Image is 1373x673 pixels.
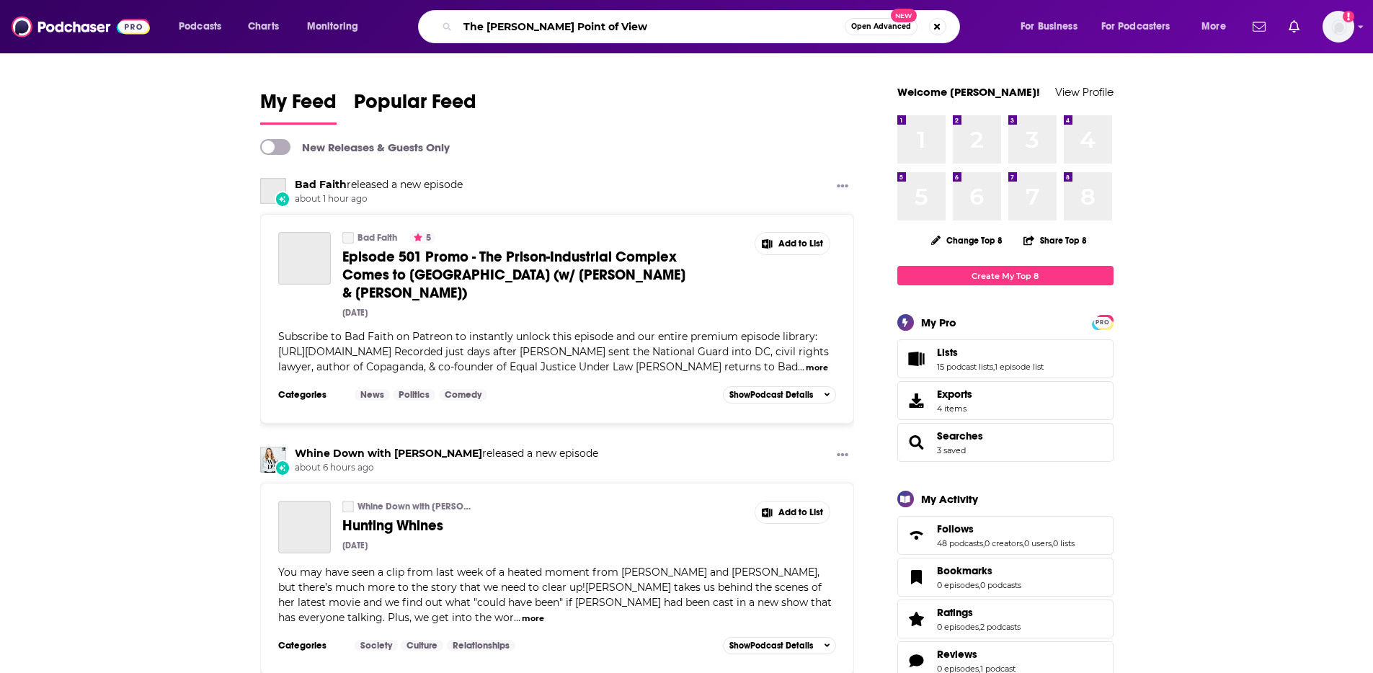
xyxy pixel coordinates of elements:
[902,651,931,671] a: Reviews
[979,580,980,590] span: ,
[275,191,290,207] div: New Episode
[778,507,823,518] span: Add to List
[307,17,358,37] span: Monitoring
[179,17,221,37] span: Podcasts
[342,232,354,244] a: Bad Faith
[845,18,917,35] button: Open AdvancedNew
[979,622,980,632] span: ,
[897,600,1114,638] span: Ratings
[1323,11,1354,43] span: Logged in as heidiv
[354,89,476,125] a: Popular Feed
[937,564,1021,577] a: Bookmarks
[755,502,830,523] button: Show More Button
[723,386,837,404] button: ShowPodcast Details
[439,389,487,401] a: Comedy
[522,612,544,625] button: more
[921,492,978,506] div: My Activity
[723,637,837,654] button: ShowPodcast Details
[260,178,286,204] a: Bad Faith
[1283,14,1305,39] a: Show notifications dropdown
[278,566,832,624] span: You may have seen a clip from last week of a heated moment from [PERSON_NAME] and [PERSON_NAME], ...
[248,17,279,37] span: Charts
[897,85,1040,99] a: Welcome [PERSON_NAME]!
[937,606,973,619] span: Ratings
[342,517,443,535] span: Hunting Whines
[921,316,956,329] div: My Pro
[432,10,974,43] div: Search podcasts, credits, & more...
[447,640,515,651] a: Relationships
[798,360,804,373] span: ...
[937,522,974,535] span: Follows
[514,611,520,624] span: ...
[851,23,911,30] span: Open Advanced
[239,15,288,38] a: Charts
[897,339,1114,378] span: Lists
[278,330,829,373] span: Subscribe to Bad Faith on Patreon to instantly unlock this episode and our entire premium episode...
[897,423,1114,462] span: Searches
[297,15,377,38] button: open menu
[897,381,1114,420] a: Exports
[1055,85,1114,99] a: View Profile
[342,248,693,302] a: Episode 501 Promo - The Prison-Industrial Complex Comes to [GEOGRAPHIC_DATA] (w/ [PERSON_NAME] & ...
[937,346,958,359] span: Lists
[1101,17,1170,37] span: For Podcasters
[902,525,931,545] a: Follows
[902,567,931,587] a: Bookmarks
[937,388,972,401] span: Exports
[937,580,979,590] a: 0 episodes
[980,580,1021,590] a: 0 podcasts
[902,391,931,411] span: Exports
[983,538,985,548] span: ,
[342,501,354,512] a: Whine Down with Jana Kramer
[937,648,977,661] span: Reviews
[902,609,931,629] a: Ratings
[354,89,476,122] span: Popular Feed
[12,13,150,40] img: Podchaser - Follow, Share and Rate Podcasts
[295,462,598,474] span: about 6 hours ago
[1201,17,1226,37] span: More
[755,233,830,254] button: Show More Button
[937,429,983,442] a: Searches
[937,362,993,372] a: 15 podcast lists
[401,640,443,651] a: Culture
[937,622,979,632] a: 0 episodes
[355,640,398,651] a: Society
[1343,11,1354,22] svg: Add a profile image
[1094,317,1111,328] span: PRO
[897,516,1114,555] span: Follows
[1021,17,1077,37] span: For Business
[937,606,1021,619] a: Ratings
[937,445,966,455] a: 3 saved
[275,460,290,476] div: New Episode
[831,447,854,465] button: Show More Button
[278,501,331,553] a: Hunting Whines
[831,178,854,196] button: Show More Button
[357,232,397,244] a: Bad Faith
[342,517,693,535] a: Hunting Whines
[937,522,1075,535] a: Follows
[295,178,347,191] a: Bad Faith
[295,193,463,205] span: about 1 hour ago
[806,362,828,374] button: more
[985,538,1023,548] a: 0 creators
[993,362,995,372] span: ,
[409,232,435,244] button: 5
[260,447,286,473] img: Whine Down with Jana Kramer
[393,389,435,401] a: Politics
[1023,538,1024,548] span: ,
[778,239,823,249] span: Add to List
[260,139,450,155] a: New Releases & Guests Only
[980,622,1021,632] a: 2 podcasts
[458,15,845,38] input: Search podcasts, credits, & more...
[260,89,337,125] a: My Feed
[1247,14,1271,39] a: Show notifications dropdown
[295,447,598,460] h3: released a new episode
[342,248,685,302] span: Episode 501 Promo - The Prison-Industrial Complex Comes to [GEOGRAPHIC_DATA] (w/ [PERSON_NAME] & ...
[295,178,463,192] h3: released a new episode
[897,266,1114,285] a: Create My Top 8
[1323,11,1354,43] img: User Profile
